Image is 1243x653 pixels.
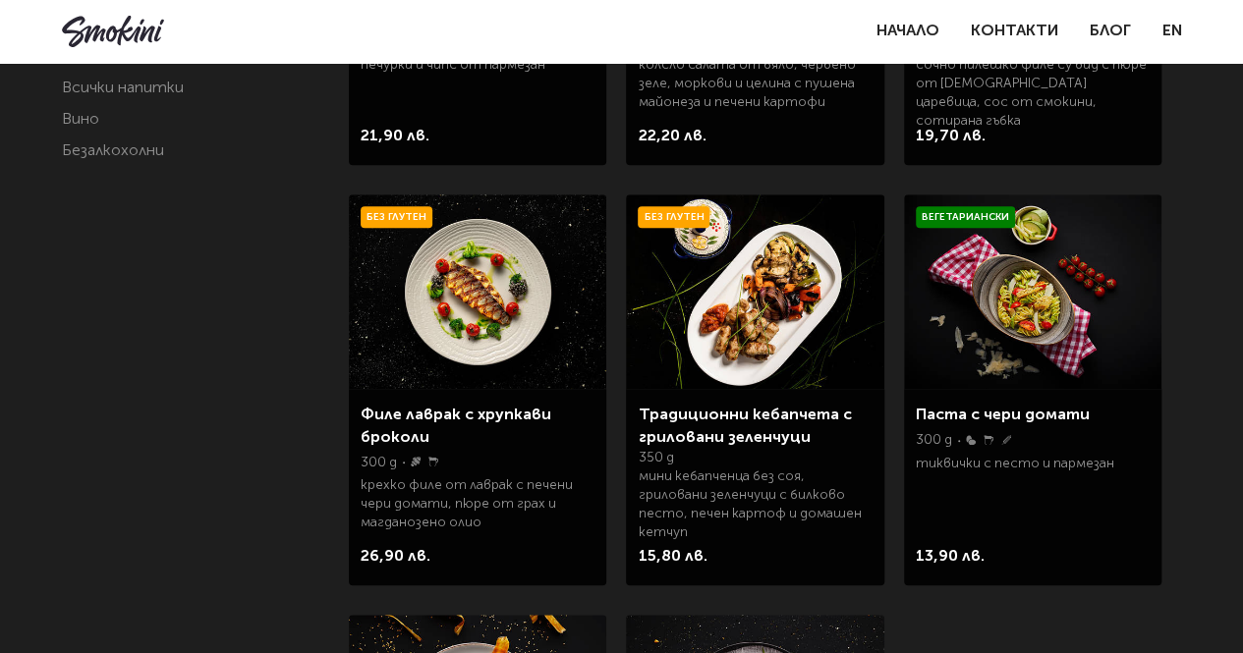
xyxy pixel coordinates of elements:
a: Всички напитки [62,81,184,96]
a: Вино [62,112,99,128]
a: Традиционни кебапчета с гриловани зеленчуци [638,408,851,445]
img: Smokini_Winter_Menu_24.jpg [904,194,1161,389]
span: Без Глутен [361,206,432,228]
span: 19,70 лв. [916,123,994,150]
a: Контакти [971,24,1058,39]
p: тиквички с песто и пармезан [916,455,1150,480]
a: Паста с чери домати [916,408,1090,423]
span: 26,90 лв. [361,543,439,571]
a: Блог [1090,24,1131,39]
span: 13,90 лв. [916,543,994,571]
a: EN [1162,18,1182,45]
p: сочно пилешко филе су вид с пюре от [DEMOGRAPHIC_DATA] царевица, сос от смокини, сотирана гъбка [916,56,1150,137]
p: 300 g [916,431,952,450]
a: Начало [876,24,939,39]
a: Безалкохолни [62,143,164,159]
span: 15,80 лв. [638,543,716,571]
img: Eggs.svg [966,435,976,445]
span: 22,20 лв. [638,123,716,150]
p: колсло салата от бяло, червено зеле, моркови и целина с пушена майонеза и печени картофи [638,56,872,119]
img: Milk.svg [984,435,993,445]
span: 21,90 лв. [361,123,439,150]
img: Fish.svg [411,457,421,466]
a: Филе лаврак с хрупкави броколи [361,408,551,445]
p: 300 g [361,454,397,472]
p: печурки и чипс от пармезан [361,56,594,82]
img: 607ed789484f2294b09569ca09327f50d14cb96d2d1e2259c533813c12cb2ab9.jpeg [626,194,883,389]
img: Wheat.svg [1001,435,1011,445]
span: Вегетариански [916,206,1015,228]
p: 350 g [638,449,673,467]
span: Без Глутен [638,206,709,228]
img: Smokini_Winter_Menu_34.jpg [349,194,606,389]
p: крехко филе от лаврак с печени чери домати, пюре от грах и магданозено олио [361,476,594,539]
p: мини кебапченца без соя, гриловани зеленчуци с билково песто, печен картоф и домашен кетчуп [638,467,872,549]
img: Milk.svg [428,457,438,466]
